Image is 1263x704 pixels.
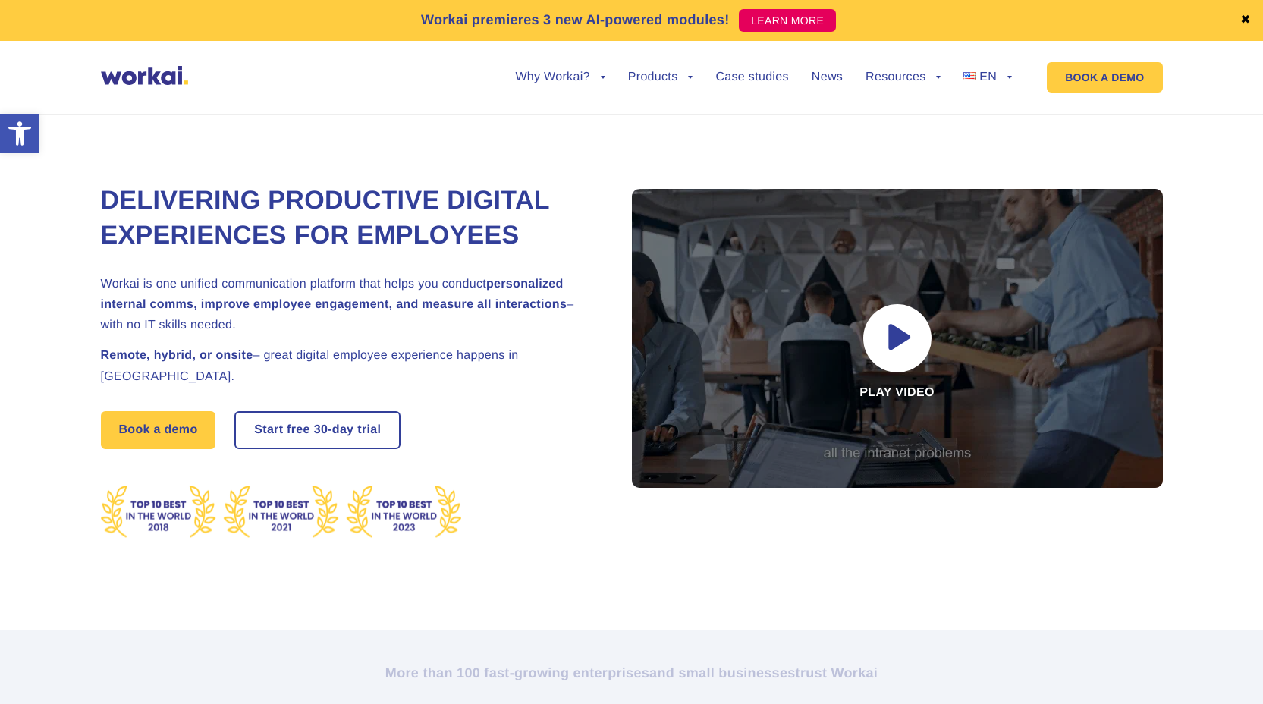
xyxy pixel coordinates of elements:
[101,184,594,253] h1: Delivering Productive Digital Experiences for Employees
[628,71,693,83] a: Products
[1047,62,1162,93] a: BOOK A DEMO
[236,413,399,448] a: Start free30-daytrial
[101,411,216,449] a: Book a demo
[101,345,594,386] h2: – great digital employee experience happens in [GEOGRAPHIC_DATA].
[812,71,843,83] a: News
[211,664,1053,682] h2: More than 100 fast-growing enterprises trust Workai
[101,274,594,336] h2: Workai is one unified communication platform that helps you conduct – with no IT skills needed.
[314,424,354,436] i: 30-day
[979,71,997,83] span: EN
[101,349,253,362] strong: Remote, hybrid, or onsite
[649,665,795,680] i: and small businesses
[515,71,605,83] a: Why Workai?
[739,9,836,32] a: LEARN MORE
[715,71,788,83] a: Case studies
[866,71,941,83] a: Resources
[1240,14,1251,27] a: ✖
[632,189,1163,488] div: Play video
[421,10,730,30] p: Workai premieres 3 new AI-powered modules!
